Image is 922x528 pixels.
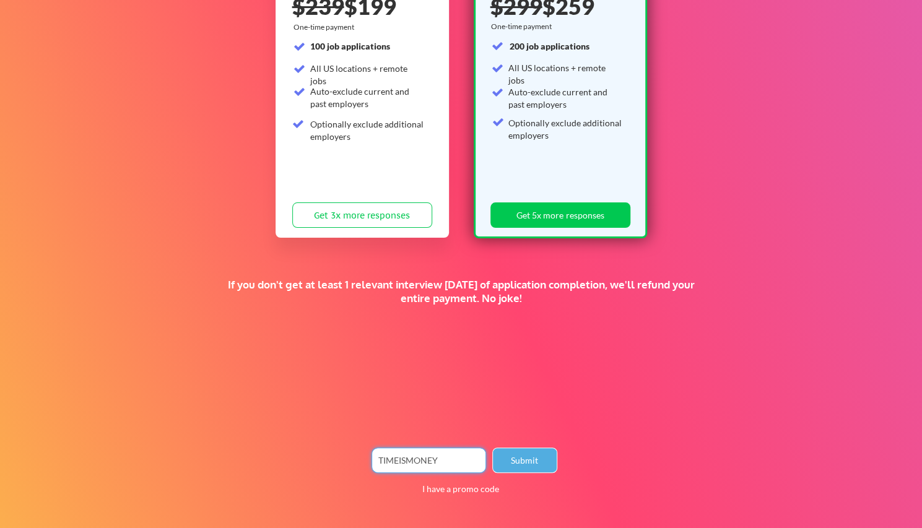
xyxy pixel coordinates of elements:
[508,86,624,110] div: Auto-exclude current and past employers
[292,202,432,228] button: Get 3x more responses
[372,448,486,473] input: Enter your code
[492,448,557,473] button: Submit
[215,278,707,305] div: If you don't get at least 1 relevant interview [DATE] of application completion, we'll refund you...
[490,202,630,228] button: Get 5x more responses
[310,41,390,51] strong: 100 job applications
[510,41,589,51] strong: 200 job applications
[491,22,556,32] div: One-time payment
[310,63,425,87] div: All US locations + remote jobs
[294,22,358,32] div: One-time payment
[310,118,425,142] div: Optionally exclude additional employers
[508,62,624,86] div: All US locations + remote jobs
[415,482,506,496] button: I have a promo code
[310,85,425,110] div: Auto-exclude current and past employers
[508,117,624,141] div: Optionally exclude additional employers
